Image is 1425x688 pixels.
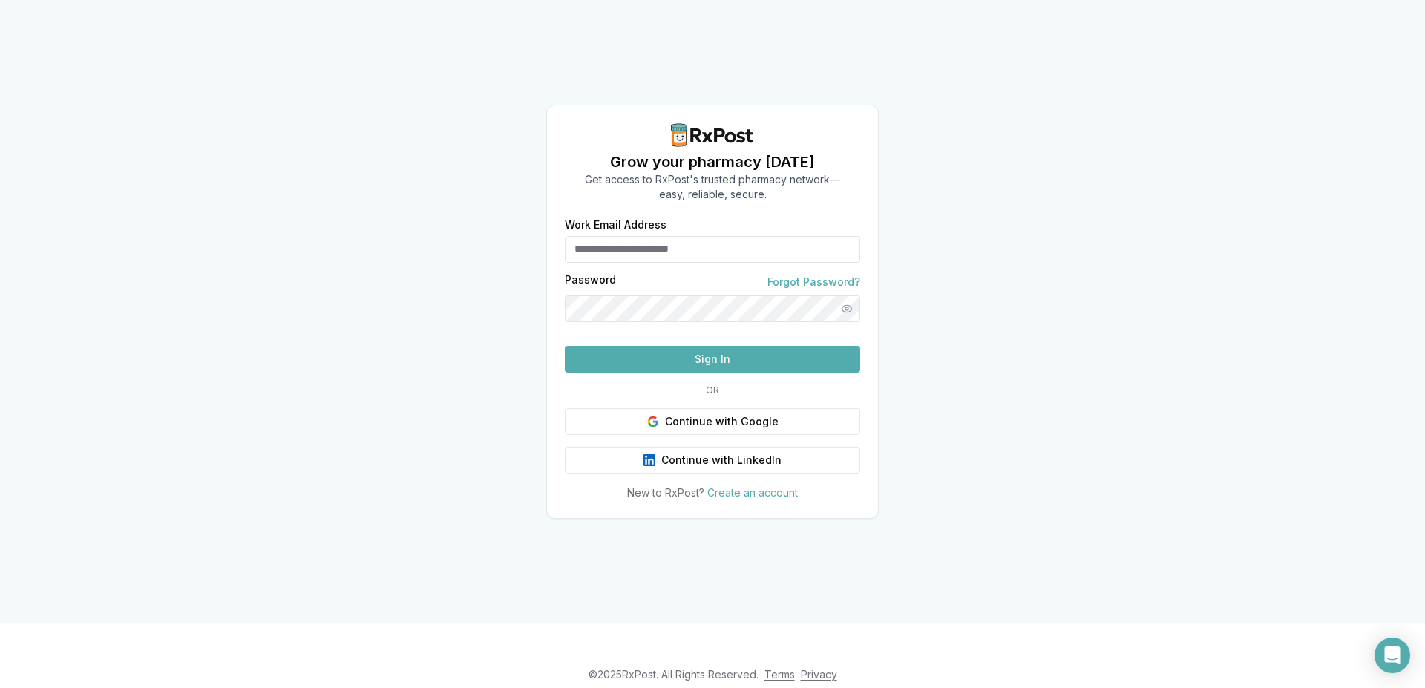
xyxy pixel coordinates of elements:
a: Create an account [707,486,798,499]
p: Get access to RxPost's trusted pharmacy network— easy, reliable, secure. [585,172,840,202]
label: Work Email Address [565,220,860,230]
span: New to RxPost? [627,486,704,499]
a: Privacy [801,668,837,681]
div: Open Intercom Messenger [1375,638,1410,673]
a: Forgot Password? [767,275,860,289]
button: Show password [833,295,860,322]
span: OR [700,384,725,396]
button: Continue with LinkedIn [565,447,860,474]
a: Terms [764,668,795,681]
img: RxPost Logo [665,123,760,147]
img: Google [647,416,659,427]
img: LinkedIn [643,454,655,466]
button: Sign In [565,346,860,373]
button: Continue with Google [565,408,860,435]
label: Password [565,275,616,289]
h1: Grow your pharmacy [DATE] [585,151,840,172]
